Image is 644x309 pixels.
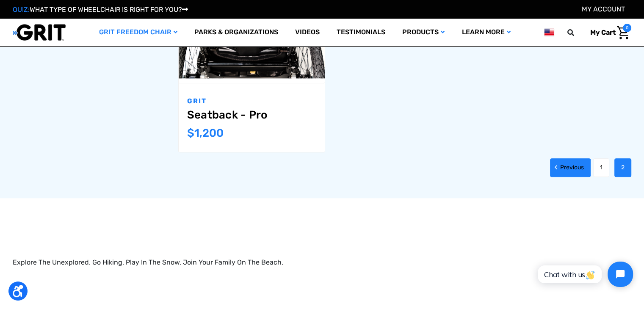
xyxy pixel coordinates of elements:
[623,24,631,32] span: 0
[13,6,188,14] a: QUIZ:WHAT TYPE OF WHEELCHAIR IS RIGHT FOR YOU?
[584,24,631,41] a: Cart with 0 items
[571,24,584,41] input: Search
[287,19,328,46] a: Videos
[13,24,66,41] img: GRIT All-Terrain Wheelchair and Mobility Equipment
[593,158,609,177] a: Page 1 of 2
[394,19,453,46] a: Products
[186,19,287,46] a: Parks & Organizations
[187,108,316,121] a: Seatback - Pro,$1,200.00
[617,26,629,39] img: Cart
[614,158,631,177] a: Page 2 of 2
[13,257,631,268] p: Explore The Unexplored. Go Hiking. Play In The Snow. Join Your Family On The Beach.
[328,19,394,46] a: Testimonials
[13,6,30,14] span: QUIZ:
[453,19,519,46] a: Learn More
[550,158,591,177] a: Previous
[582,5,625,13] a: Account
[169,158,631,177] nav: pagination
[544,27,554,38] img: us.png
[187,127,224,140] span: $1,200
[187,96,316,106] p: GRIT
[528,254,640,294] iframe: Tidio Chat
[91,19,186,46] a: GRIT Freedom Chair
[590,28,616,36] span: My Cart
